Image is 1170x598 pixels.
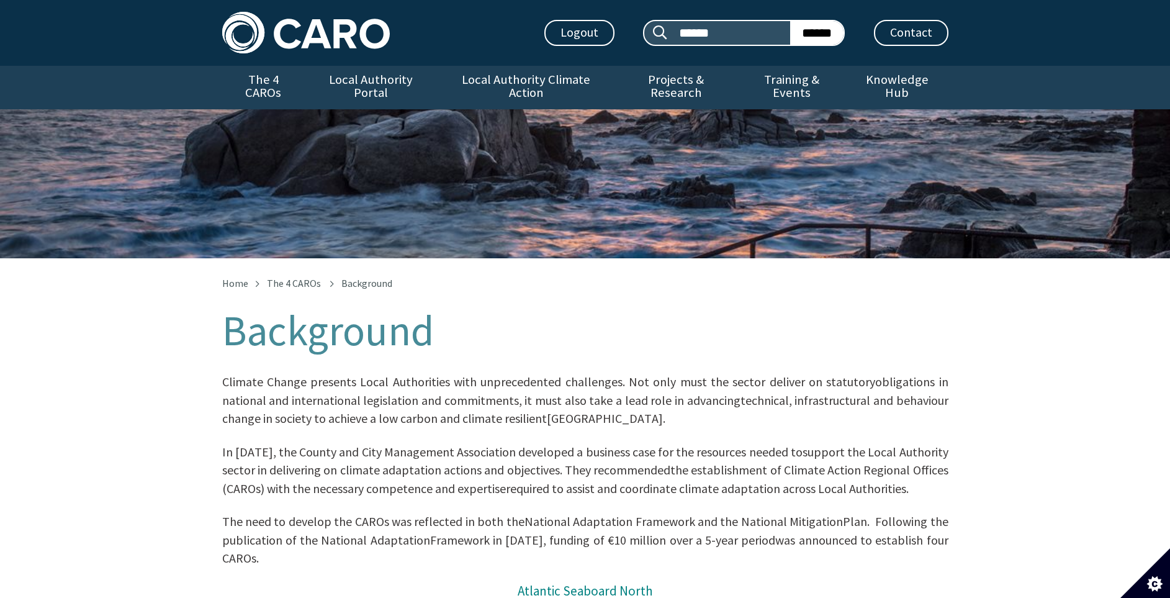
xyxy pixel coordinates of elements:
span: required to assist and coordinate climate adaptation across Local Authorities. [506,481,909,496]
span: In [DATE], the County and City Management Association developed a business case for the resources... [222,444,803,460]
h1: Background [222,308,948,354]
span: Plan. Following the publication of the National Adaptation [222,514,948,548]
span: ​ [222,383,948,425]
span: support the Local Authority sector in delivering on climate adaptation actions and objectives. Th... [222,444,948,478]
span: The need to develop the CAROs was reflected in both the [222,514,524,530]
a: Home [222,277,248,289]
a: Logout [544,20,614,46]
a: Knowledge Hub [846,66,948,109]
a: Local Authority Climate Action [438,66,614,109]
a: The 4 CAROs [267,277,321,289]
span: technical, infrastructural and behaviour change in society to achieve a low carbon and climate re... [222,392,948,426]
img: Caro logo [222,12,390,53]
button: Set cookie preferences [1120,548,1170,598]
a: The 4 CAROs [222,66,305,109]
a: Local Authority Portal [305,66,438,109]
span: [GEOGRAPHIC_DATA]. [547,411,665,427]
span: Background [341,277,392,289]
span: Climate Change presents Local Authorities with unprecedented challenges. Not only must the sector... [222,374,876,390]
span: Framework in [DATE], funding of €10 million over a 5-year period [430,532,776,548]
a: Contact [874,20,948,46]
a: Projects & Research [614,66,737,109]
a: Training & Events [737,66,846,109]
span: National Adaptation Framework and the National Mitigation [524,514,844,530]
